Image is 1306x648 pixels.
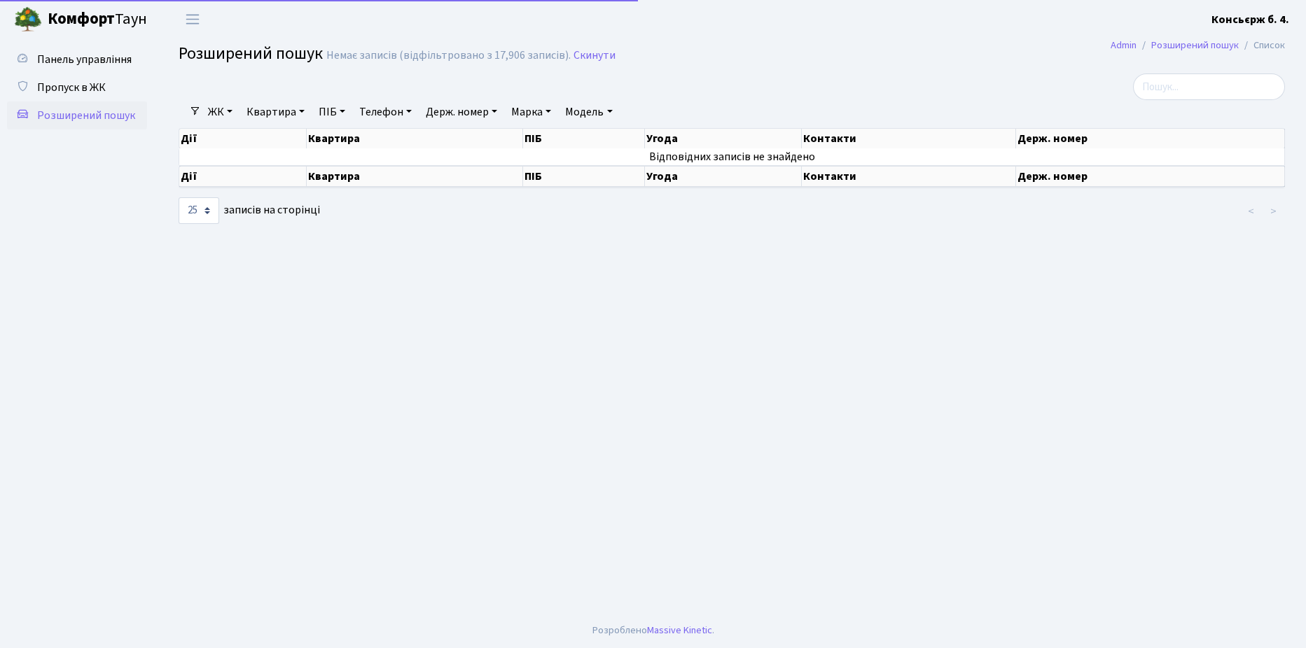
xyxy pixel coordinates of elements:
[175,8,210,31] button: Переключити навігацію
[1239,38,1285,53] li: Список
[645,129,802,148] th: Угода
[179,129,307,148] th: Дії
[202,100,238,124] a: ЖК
[7,45,147,73] a: Панель управління
[14,6,42,34] img: logo.png
[506,100,557,124] a: Марка
[592,623,714,638] div: Розроблено .
[560,100,618,124] a: Модель
[307,166,523,187] th: Квартира
[574,49,616,62] a: Скинути
[1133,73,1285,100] input: Пошук...
[645,166,802,187] th: Угода
[1016,166,1285,187] th: Держ. номер
[420,100,503,124] a: Держ. номер
[37,108,135,123] span: Розширений пошук
[1151,38,1239,52] a: Розширений пошук
[48,8,115,30] b: Комфорт
[1090,31,1306,60] nav: breadcrumb
[523,129,645,148] th: ПІБ
[37,52,132,67] span: Панель управління
[647,623,712,638] a: Massive Kinetic
[179,41,323,66] span: Розширений пошук
[802,166,1017,187] th: Контакти
[313,100,351,124] a: ПІБ
[37,80,106,95] span: Пропуск в ЖК
[354,100,417,124] a: Телефон
[1211,12,1289,27] b: Консьєрж б. 4.
[179,197,320,224] label: записів на сторінці
[1111,38,1137,52] a: Admin
[179,166,307,187] th: Дії
[241,100,310,124] a: Квартира
[326,49,571,62] div: Немає записів (відфільтровано з 17,906 записів).
[179,148,1285,165] td: Відповідних записів не знайдено
[523,166,645,187] th: ПІБ
[48,8,147,31] span: Таун
[7,101,147,129] a: Розширений пошук
[179,197,219,224] select: записів на сторінці
[1016,129,1285,148] th: Держ. номер
[7,73,147,101] a: Пропуск в ЖК
[307,129,523,148] th: Квартира
[802,129,1017,148] th: Контакти
[1211,11,1289,28] a: Консьєрж б. 4.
